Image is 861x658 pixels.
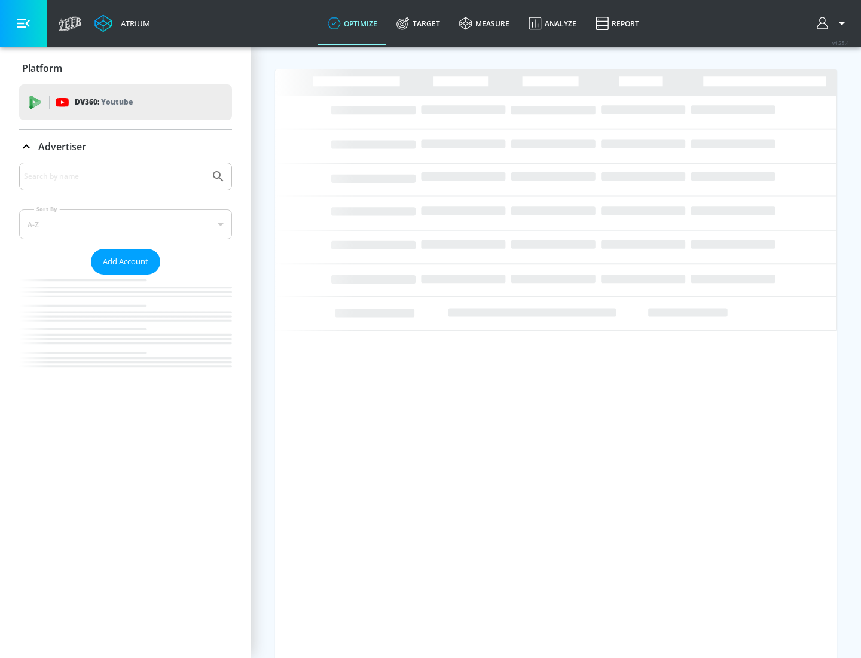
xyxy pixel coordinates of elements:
div: DV360: Youtube [19,84,232,120]
span: Add Account [103,255,148,269]
input: Search by name [24,169,205,184]
p: Advertiser [38,140,86,153]
div: Atrium [116,18,150,29]
a: measure [450,2,519,45]
a: Report [586,2,649,45]
div: Advertiser [19,163,232,391]
a: Target [387,2,450,45]
span: v 4.25.4 [832,39,849,46]
div: Advertiser [19,130,232,163]
nav: list of Advertiser [19,275,232,391]
a: Analyze [519,2,586,45]
p: Youtube [101,96,133,108]
a: optimize [318,2,387,45]
div: Platform [19,51,232,85]
a: Atrium [94,14,150,32]
label: Sort By [34,205,60,213]
p: Platform [22,62,62,75]
div: A-Z [19,209,232,239]
p: DV360: [75,96,133,109]
button: Add Account [91,249,160,275]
